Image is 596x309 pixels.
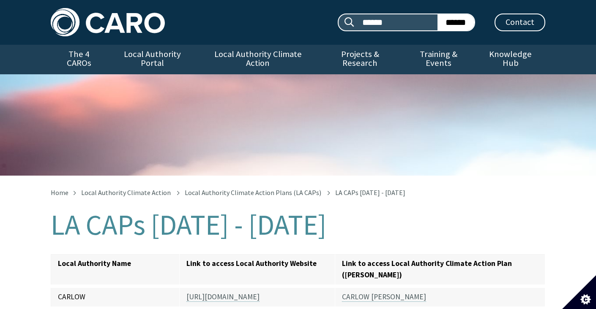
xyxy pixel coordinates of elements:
[342,292,426,302] a: CARLOW [PERSON_NAME]
[81,188,171,197] a: Local Authority Climate Action
[51,188,68,197] a: Home
[318,45,402,74] a: Projects & Research
[186,259,317,268] strong: Link to access Local Authority Website
[51,209,545,241] h1: LA CAPs [DATE] - [DATE]
[186,292,260,302] a: [URL][DOMAIN_NAME]
[107,45,197,74] a: Local Authority Portal
[185,188,321,197] a: Local Authority Climate Action Plans (LA CAPs)
[402,45,476,74] a: Training & Events
[197,45,318,74] a: Local Authority Climate Action
[342,259,512,279] strong: Link to access Local Authority Climate Action Plan ([PERSON_NAME])
[58,259,131,268] strong: Local Authority Name
[51,8,165,36] img: Caro logo
[495,14,545,31] a: Contact
[476,45,545,74] a: Knowledge Hub
[51,45,107,74] a: The 4 CAROs
[51,286,180,308] td: CARLOW
[562,275,596,309] button: Set cookie preferences
[335,188,405,197] span: LA CAPs [DATE] - [DATE]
